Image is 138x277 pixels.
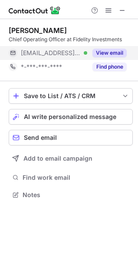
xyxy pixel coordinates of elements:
[23,174,129,181] span: Find work email
[9,26,67,35] div: [PERSON_NAME]
[23,155,92,162] span: Add to email campaign
[9,151,133,166] button: Add to email campaign
[24,134,57,141] span: Send email
[21,49,81,57] span: [EMAIL_ADDRESS][DOMAIN_NAME]
[23,191,129,199] span: Notes
[9,36,133,43] div: Chief Operating Officer at Fidelity Investments
[9,130,133,145] button: Send email
[92,49,127,57] button: Reveal Button
[9,189,133,201] button: Notes
[9,88,133,104] button: save-profile-one-click
[24,92,118,99] div: Save to List / ATS / CRM
[9,5,61,16] img: ContactOut v5.3.10
[9,171,133,184] button: Find work email
[9,109,133,125] button: AI write personalized message
[92,63,127,71] button: Reveal Button
[24,113,116,120] span: AI write personalized message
